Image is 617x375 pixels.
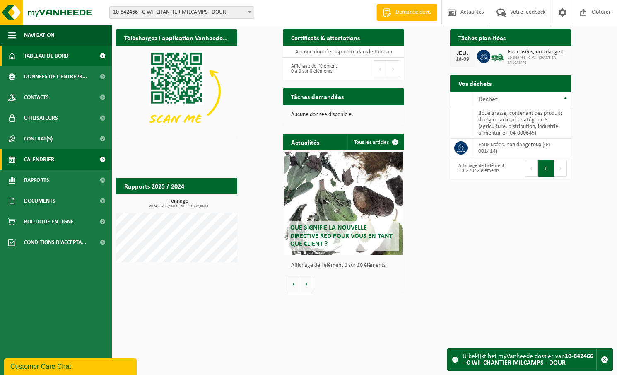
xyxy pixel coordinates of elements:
div: U bekijkt het myVanheede dossier van [463,349,596,370]
p: Aucune donnée disponible. [291,112,396,118]
span: 10-842466 - C-WI- CHANTIER MILCAMPS - DOUR [110,7,254,18]
a: Demande devis [376,4,437,21]
h2: Tâches planifiées [450,29,514,46]
div: Affichage de l'élément 1 à 2 sur 2 éléments [454,159,506,177]
span: Tableau de bord [24,46,69,66]
h2: Tâches demandées [283,88,352,104]
strong: 10-842466 - C-WI- CHANTIER MILCAMPS - DOUR [463,353,593,366]
div: JEU. [454,50,471,57]
span: Documents [24,191,55,211]
span: Eaux usées, non dangereux [508,49,567,56]
h2: Téléchargez l'application Vanheede+ maintenant! [116,29,237,46]
p: Affichage de l'élément 1 sur 10 éléments [291,263,400,269]
span: Calendrier [24,149,54,170]
span: 2024: 2735,160 t - 2025: 1389,060 t [120,204,237,208]
a: Que signifie la nouvelle directive RED pour vous en tant que client ? [284,152,403,255]
button: Next [387,60,400,77]
span: Navigation [24,25,54,46]
span: Conditions d'accepta... [24,232,87,253]
span: Boutique en ligne [24,211,74,232]
span: Contrat(s) [24,128,53,149]
span: Rapports [24,170,49,191]
div: 18-09 [454,57,471,63]
span: Demande devis [393,8,433,17]
td: Aucune donnée disponible dans le tableau [283,46,404,58]
button: Volgende [300,276,313,292]
h2: Certificats & attestations [283,29,368,46]
a: Consulter les rapports [165,194,236,210]
span: Contacts [24,87,49,108]
span: 10-842466 - C-WI- CHANTIER MILCAMPS - DOUR [109,6,254,19]
span: Données de l'entrepr... [24,66,87,87]
a: Tous les articles [347,134,403,150]
span: 10-842466 - C-WI- CHANTIER MILCAMPS [508,56,567,65]
h2: Rapports 2025 / 2024 [116,178,193,194]
span: Que signifie la nouvelle directive RED pour vous en tant que client ? [290,225,393,247]
h2: Vos déchets [450,75,500,91]
button: Previous [525,160,538,177]
button: Vorige [287,276,300,292]
iframe: chat widget [4,357,138,375]
button: Previous [374,60,387,77]
span: Utilisateurs [24,108,58,128]
td: boue grasse, contenant des produits d'origine animale, catégorie 3 (agriculture, distribution, in... [472,107,571,139]
div: Affichage de l'élément 0 à 0 sur 0 éléments [287,60,339,78]
h3: Tonnage [120,198,237,208]
td: eaux usées, non dangereux (04-001414) [472,139,571,157]
button: 1 [538,160,554,177]
h2: Actualités [283,134,328,150]
span: Déchet [478,96,497,103]
button: Next [554,160,567,177]
img: BL-LQ-LV [490,48,504,63]
img: Download de VHEPlus App [116,46,237,137]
